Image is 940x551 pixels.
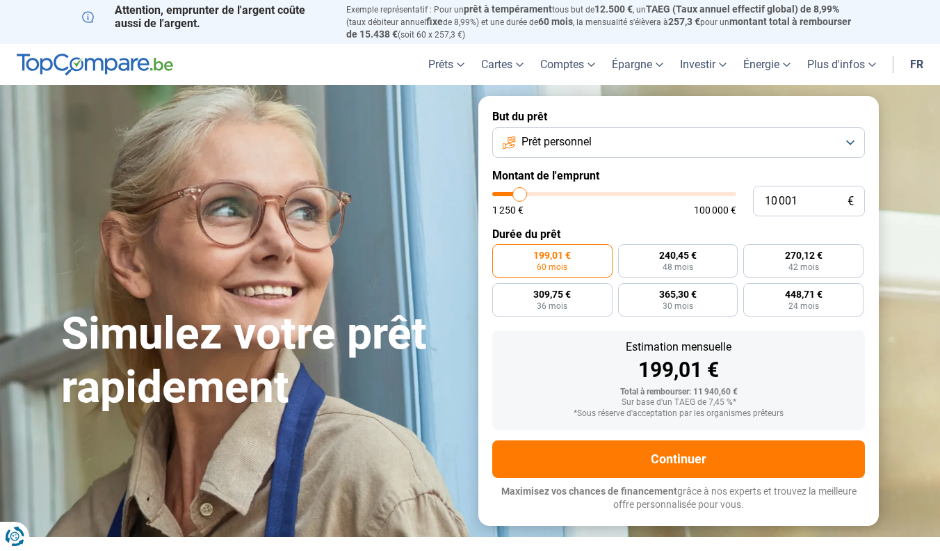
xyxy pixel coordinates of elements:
[594,3,633,15] span: 12.500 €
[503,388,854,397] div: Total à rembourser: 11 940,60 €
[503,409,854,419] div: *Sous réserve d'acceptation par les organismes prêteurs
[503,360,854,381] div: 199,01 €
[538,16,573,27] span: 60 mois
[532,44,603,85] a: Comptes
[694,205,736,215] span: 100 000 €
[521,134,592,150] span: Prêt personnel
[61,308,462,415] h1: Simulez votre prêt rapidement
[501,486,677,497] span: Maximisez vos chances de financement
[464,3,552,15] span: prêt à tempérament
[659,289,697,299] span: 365,30 €
[672,44,735,85] a: Investir
[492,440,865,478] button: Continuer
[735,44,799,85] a: Énergie
[788,263,819,271] span: 42 mois
[503,342,854,353] div: Estimation mensuelle
[603,44,672,85] a: Épargne
[902,44,932,85] a: fr
[82,3,330,30] p: Attention, emprunter de l'argent coûte aussi de l'argent.
[533,289,571,299] span: 309,75 €
[346,16,851,40] span: montant total à rembourser de 15.438 €
[668,16,700,27] span: 257,3 €
[537,263,567,271] span: 60 mois
[659,250,697,260] span: 240,45 €
[492,110,865,123] label: But du prêt
[473,44,532,85] a: Cartes
[785,250,822,260] span: 270,12 €
[492,227,865,241] label: Durée du prêt
[537,302,567,310] span: 36 mois
[788,302,819,310] span: 24 mois
[346,3,858,40] p: Exemple représentatif : Pour un tous but de , un (taux débiteur annuel de 8,99%) et une durée de ...
[492,127,865,158] button: Prêt personnel
[492,485,865,512] p: grâce à nos experts et trouvez la meilleure offre personnalisée pour vous.
[17,54,173,76] img: TopCompare
[663,263,693,271] span: 48 mois
[663,302,693,310] span: 30 mois
[503,398,854,408] div: Sur base d'un TAEG de 7,45 %*
[420,44,473,85] a: Prêts
[785,289,822,299] span: 448,71 €
[492,169,865,182] label: Montant de l'emprunt
[492,205,524,215] span: 1 250 €
[848,195,854,207] span: €
[426,16,443,27] span: fixe
[533,250,571,260] span: 199,01 €
[646,3,839,15] span: TAEG (Taux annuel effectif global) de 8,99%
[799,44,884,85] a: Plus d'infos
